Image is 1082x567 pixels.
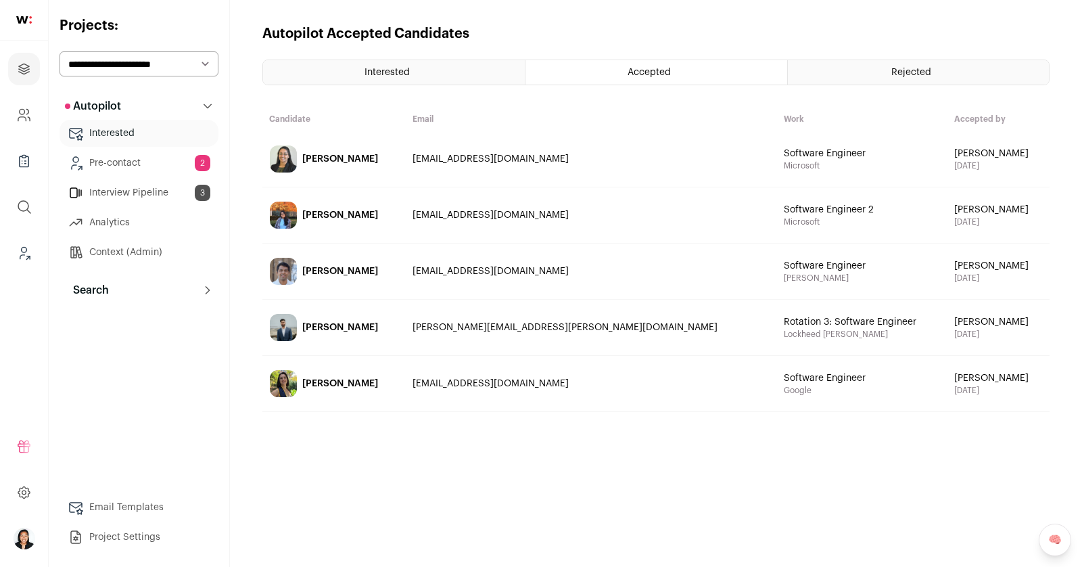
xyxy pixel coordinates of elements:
th: Email [406,107,777,131]
span: Rotation 3: Software Engineer [784,315,941,329]
span: [DATE] [954,329,1043,340]
span: [PERSON_NAME] [954,371,1043,385]
a: Interested [263,60,525,85]
img: 57fcccff8c9686c3dc492605e5519a8da52ef6e54142657ea630dca2e395d1f3 [270,145,297,173]
span: [DATE] [954,160,1043,171]
th: Work [777,107,947,131]
span: Software Engineer [784,147,941,160]
span: [PERSON_NAME] [954,203,1043,217]
span: 3 [195,185,210,201]
button: Search [60,277,218,304]
img: 13709957-medium_jpg [14,528,35,549]
p: Autopilot [65,98,121,114]
span: [DATE] [954,217,1043,227]
a: Company Lists [8,145,40,177]
img: wellfound-shorthand-0d5821cbd27db2630d0214b213865d53afaa358527fdda9d0ea32b1df1b89c2c.svg [16,16,32,24]
span: [PERSON_NAME] [954,259,1043,273]
a: [PERSON_NAME] [263,300,405,355]
h2: Projects: [60,16,218,35]
img: 4903d946717eedef756d88619cf534919559e4a39685c4b7cf434f219b2f9bf9 [270,202,297,229]
img: 670582c5294a9ab806070fd11de169a6531924cd1cf5974dfae18cc8f90cc5f9 [270,314,297,341]
a: Interested [60,120,218,147]
span: Microsoft [784,160,941,171]
div: [EMAIL_ADDRESS][DOMAIN_NAME] [413,152,770,166]
span: Software Engineer [784,371,941,385]
a: Interview Pipeline3 [60,179,218,206]
p: Search [65,282,109,298]
span: Software Engineer [784,259,941,273]
span: Software Engineer 2 [784,203,941,217]
a: Leads (Backoffice) [8,237,40,269]
a: Analytics [60,209,218,236]
a: [PERSON_NAME] [263,188,405,242]
a: [PERSON_NAME] [263,132,405,186]
a: Pre-contact2 [60,150,218,177]
span: Accepted [628,68,671,77]
th: Candidate [262,107,406,131]
a: Rejected [788,60,1049,85]
button: Autopilot [60,93,218,120]
span: [PERSON_NAME] [954,147,1043,160]
span: Microsoft [784,217,941,227]
a: Context (Admin) [60,239,218,266]
a: Company and ATS Settings [8,99,40,131]
div: [EMAIL_ADDRESS][DOMAIN_NAME] [413,265,770,278]
a: Project Settings [60,524,218,551]
th: Accepted by [947,107,1050,131]
span: Google [784,385,941,396]
div: [EMAIL_ADDRESS][DOMAIN_NAME] [413,377,770,390]
span: [DATE] [954,273,1043,283]
a: 🧠 [1039,524,1071,556]
div: [PERSON_NAME] [302,152,378,166]
a: [PERSON_NAME] [263,357,405,411]
a: [PERSON_NAME] [263,244,405,298]
h1: Autopilot Accepted Candidates [262,24,469,43]
span: [PERSON_NAME] [954,315,1043,329]
span: [PERSON_NAME] [784,273,941,283]
span: Lockheed [PERSON_NAME] [784,329,941,340]
img: 45a8e38f0d2cf2df5ed22b75d199ccc47f940e08ba8fbe04c8d8b7f5d8c621ac.jpg [270,258,297,285]
div: [PERSON_NAME] [302,265,378,278]
span: 2 [195,155,210,171]
div: [PERSON_NAME] [302,377,378,390]
img: b66f1effe7293ad5c149dd3d7c086bc0a48612b4ee6a6f4767b19fd39639fbec [270,370,297,397]
span: Interested [364,68,410,77]
div: [PERSON_NAME][EMAIL_ADDRESS][PERSON_NAME][DOMAIN_NAME] [413,321,770,334]
a: Projects [8,53,40,85]
button: Open dropdown [14,528,35,549]
span: [DATE] [954,385,1043,396]
div: [PERSON_NAME] [302,321,378,334]
a: Email Templates [60,494,218,521]
div: [PERSON_NAME] [302,208,378,222]
div: [EMAIL_ADDRESS][DOMAIN_NAME] [413,208,770,222]
span: Rejected [891,68,931,77]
